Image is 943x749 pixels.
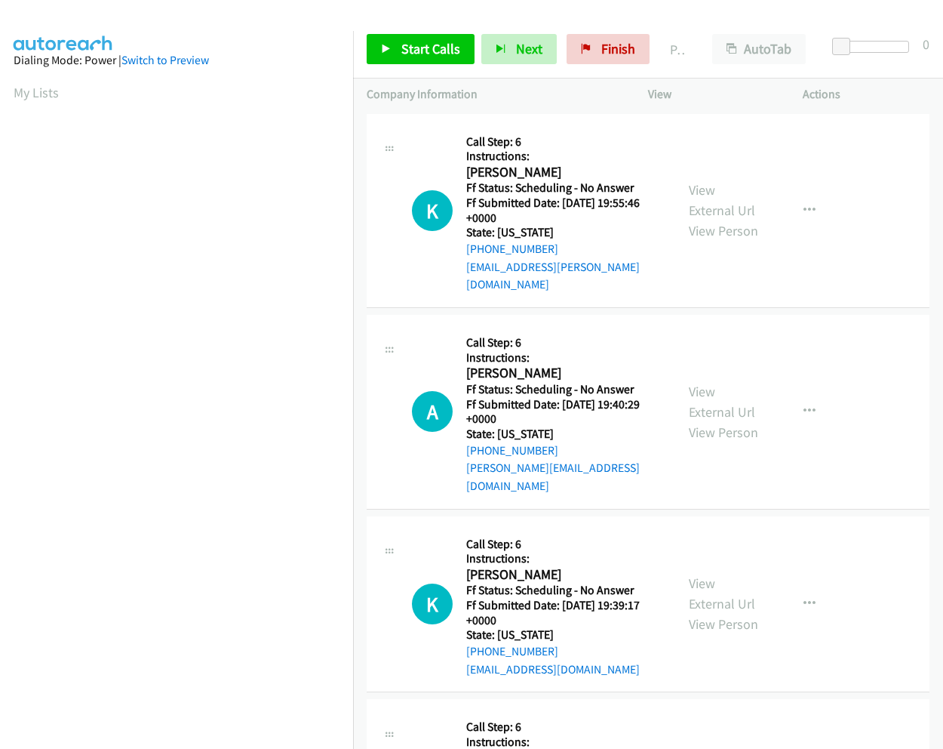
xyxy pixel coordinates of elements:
h1: K [412,190,453,231]
p: Paused [670,39,685,60]
a: View External Url [689,383,755,421]
h5: State: [US_STATE] [466,427,662,442]
h5: Call Step: 6 [466,720,662,735]
h5: Instructions: [466,149,662,164]
h2: [PERSON_NAME] [466,164,656,181]
a: View External Url [689,181,755,219]
a: View External Url [689,575,755,612]
a: View Person [689,615,758,633]
h5: Instructions: [466,551,662,566]
span: Start Calls [401,40,460,57]
a: View Person [689,222,758,239]
h5: Ff Status: Scheduling - No Answer [466,180,662,196]
h5: Instructions: [466,350,662,365]
div: Dialing Mode: Power | [14,51,339,69]
span: Next [516,40,542,57]
h5: Ff Status: Scheduling - No Answer [466,382,662,397]
p: Actions [803,85,930,103]
a: [EMAIL_ADDRESS][PERSON_NAME][DOMAIN_NAME] [466,260,640,292]
a: [PHONE_NUMBER] [466,644,558,658]
a: Start Calls [367,34,475,64]
h5: Ff Submitted Date: [DATE] 19:55:46 +0000 [466,196,662,225]
h1: K [412,584,453,624]
div: The call is yet to be attempted [412,584,453,624]
a: Finish [567,34,650,64]
a: [PHONE_NUMBER] [466,242,558,256]
button: AutoTab [712,34,806,64]
h5: Call Step: 6 [466,537,662,552]
h5: Ff Submitted Date: [DATE] 19:39:17 +0000 [466,598,662,627]
p: Company Information [367,85,621,103]
a: [EMAIL_ADDRESS][DOMAIN_NAME] [466,662,640,677]
h5: State: [US_STATE] [466,225,662,240]
div: Delay between calls (in seconds) [840,41,909,53]
a: Switch to Preview [121,53,209,67]
a: [PERSON_NAME][EMAIL_ADDRESS][DOMAIN_NAME] [466,461,640,493]
a: View Person [689,424,758,441]
h5: Ff Status: Scheduling - No Answer [466,583,662,598]
div: 0 [923,34,929,54]
p: View [648,85,776,103]
h2: [PERSON_NAME] [466,566,656,584]
h5: State: [US_STATE] [466,627,662,643]
h5: Call Step: 6 [466,335,662,350]
a: [PHONE_NUMBER] [466,443,558,458]
h5: Ff Submitted Date: [DATE] 19:40:29 +0000 [466,397,662,427]
div: The call is yet to be attempted [412,391,453,432]
h2: [PERSON_NAME] [466,365,656,382]
h5: Call Step: 6 [466,134,662,149]
button: Next [481,34,557,64]
div: The call is yet to be attempted [412,190,453,231]
span: Finish [601,40,635,57]
a: My Lists [14,84,59,101]
h1: A [412,391,453,432]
